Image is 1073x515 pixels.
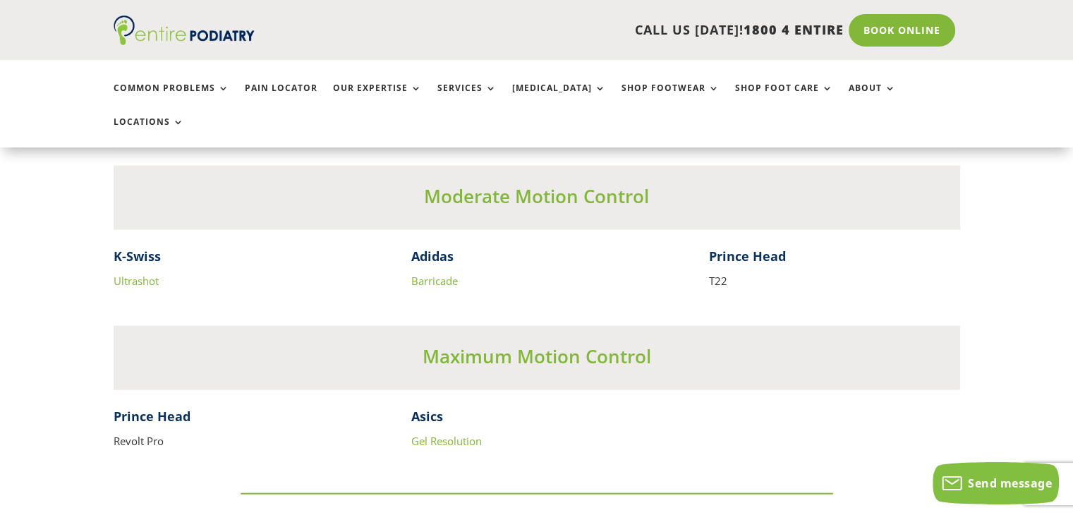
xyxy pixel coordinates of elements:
a: Gel Resolution [411,434,482,448]
a: Our Expertise [333,83,422,114]
h3: Moderate Motion Control [114,183,960,216]
h4: K-Swiss [114,248,365,272]
p: T22 [709,272,960,291]
p: Revolt Pro [114,432,365,451]
img: logo (1) [114,16,255,45]
p: CALL US [DATE]! [309,21,844,40]
a: Ultrashot [114,274,159,288]
a: Services [437,83,497,114]
a: Locations [114,117,184,147]
strong: Prince Head [709,248,786,265]
a: Shop Foot Care [735,83,833,114]
button: Send message [933,462,1059,504]
a: Barricade [411,274,458,288]
a: Book Online [849,14,955,47]
a: Entire Podiatry [114,34,255,48]
strong: Adidas [411,248,454,265]
span: 1800 4 ENTIRE [744,21,844,38]
h3: Maximum Motion Control [114,344,960,376]
a: Shop Footwear [622,83,720,114]
a: About [849,83,896,114]
strong: Asics [411,408,443,425]
a: Common Problems [114,83,229,114]
a: [MEDICAL_DATA] [512,83,606,114]
h4: Prince Head [114,408,365,432]
a: Pain Locator [245,83,317,114]
span: Send message [968,475,1052,491]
